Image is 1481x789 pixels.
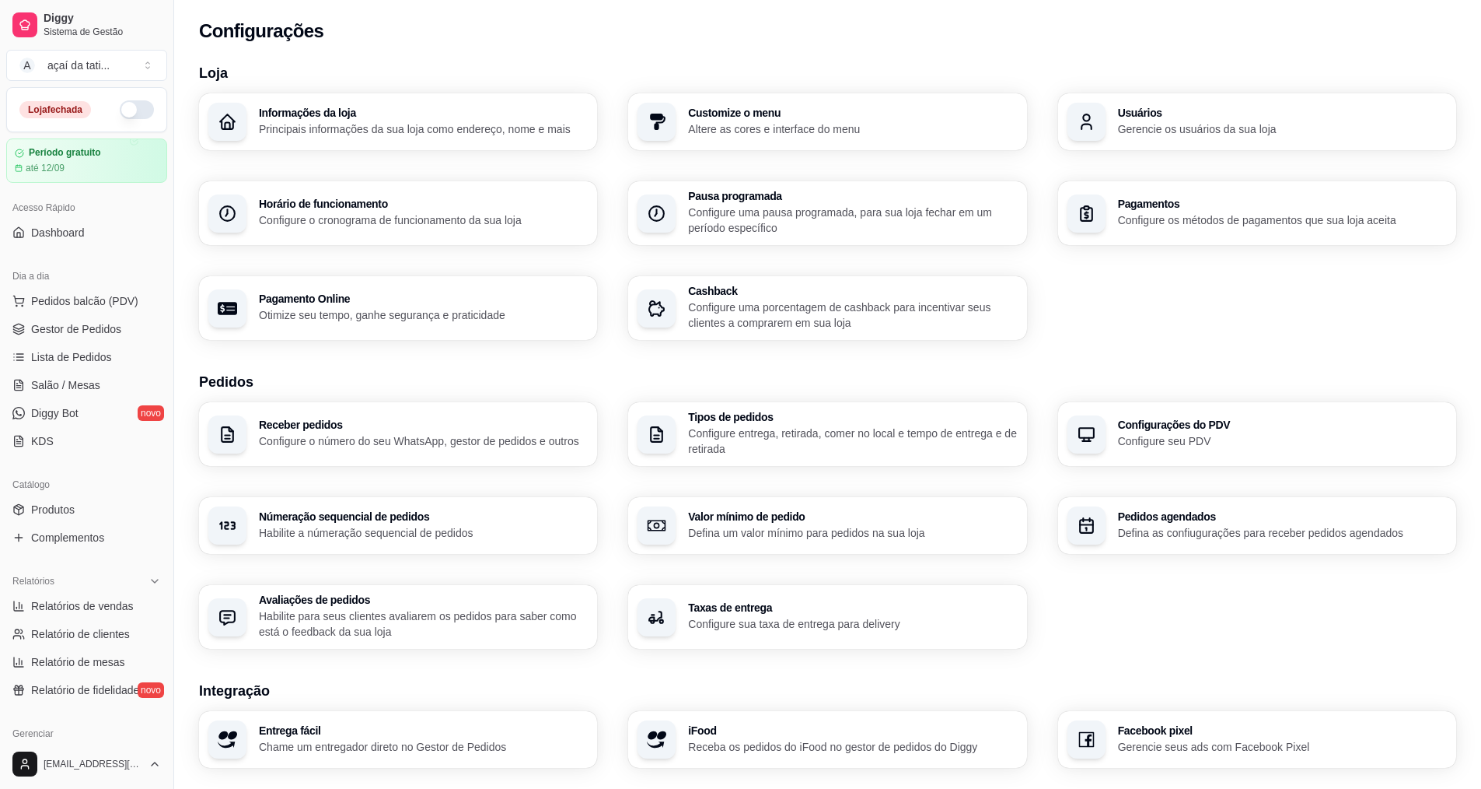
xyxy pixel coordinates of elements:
a: Relatório de mesas [6,650,167,675]
button: PagamentosConfigure os métodos de pagamentos que sua loja aceita [1058,181,1456,245]
div: Dia a dia [6,264,167,289]
p: Altere as cores e interface do menu [688,121,1017,137]
span: Relatório de fidelidade [31,682,139,698]
h3: Usuários [1118,107,1447,118]
p: Receba os pedidos do iFood no gestor de pedidos do Diggy [688,739,1017,755]
div: Catálogo [6,472,167,497]
span: Salão / Mesas [31,377,100,393]
span: Sistema de Gestão [44,26,161,38]
h3: Tipos de pedidos [688,412,1017,423]
h3: Loja [199,62,1456,84]
h3: Informações da loja [259,107,588,118]
button: Valor mínimo de pedidoDefina um valor mínimo para pedidos na sua loja [628,497,1026,554]
a: KDS [6,429,167,454]
button: Pagamento OnlineOtimize seu tempo, ganhe segurança e praticidade [199,276,597,340]
a: Produtos [6,497,167,522]
p: Configure os métodos de pagamentos que sua loja aceita [1118,212,1447,228]
span: A [19,58,35,73]
h3: Avaliações de pedidos [259,594,588,605]
button: Configurações do PDVConfigure seu PDV [1058,402,1456,466]
button: Receber pedidosConfigure o número do seu WhatsApp, gestor de pedidos e outros [199,402,597,466]
button: CashbackConfigure uma porcentagem de cashback para incentivar seus clientes a comprarem em sua loja [628,276,1026,340]
a: Relatório de fidelidadenovo [6,678,167,703]
button: Customize o menuAltere as cores e interface do menu [628,93,1026,150]
h3: Facebook pixel [1118,725,1447,736]
span: Relatórios de vendas [31,598,134,614]
button: Pedidos agendadosDefina as confiugurações para receber pedidos agendados [1058,497,1456,554]
a: Relatório de clientes [6,622,167,647]
p: Configure o número do seu WhatsApp, gestor de pedidos e outros [259,433,588,449]
p: Defina um valor mínimo para pedidos na sua loja [688,525,1017,541]
button: Select a team [6,50,167,81]
p: Chame um entregador direto no Gestor de Pedidos [259,739,588,755]
h3: Customize o menu [688,107,1017,118]
h3: Pedidos agendados [1118,511,1447,522]
article: Período gratuito [29,147,101,159]
h3: Valor mínimo de pedido [688,511,1017,522]
h3: Númeração sequencial de pedidos [259,511,588,522]
button: Pedidos balcão (PDV) [6,289,167,314]
span: Diggy [44,12,161,26]
span: Pedidos balcão (PDV) [31,293,138,309]
p: Configure sua taxa de entrega para delivery [688,616,1017,632]
p: Configure o cronograma de funcionamento da sua loja [259,212,588,228]
a: DiggySistema de Gestão [6,6,167,44]
a: Lista de Pedidos [6,345,167,370]
h3: Pedidos [199,371,1456,393]
h3: Entrega fácil [259,725,588,736]
span: Complementos [31,530,104,545]
button: iFoodReceba os pedidos do iFood no gestor de pedidos do Diggy [628,711,1026,768]
div: Gerenciar [6,721,167,746]
h3: iFood [688,725,1017,736]
span: Produtos [31,502,75,517]
span: KDS [31,433,54,449]
h3: Integração [199,680,1456,702]
button: Avaliações de pedidosHabilite para seus clientes avaliarem os pedidos para saber como está o feed... [199,585,597,649]
button: Informações da lojaPrincipais informações da sua loja como endereço, nome e mais [199,93,597,150]
button: Alterar Status [120,100,154,119]
h3: Cashback [688,286,1017,296]
h3: Pagamentos [1118,198,1447,209]
button: Pausa programadaConfigure uma pausa programada, para sua loja fechar em um período específico [628,181,1026,245]
p: Defina as confiugurações para receber pedidos agendados [1118,525,1447,541]
a: Complementos [6,525,167,550]
a: Dashboard [6,220,167,245]
p: Principais informações da sua loja como endereço, nome e mais [259,121,588,137]
button: UsuáriosGerencie os usuários da sua loja [1058,93,1456,150]
button: Tipos de pedidosConfigure entrega, retirada, comer no local e tempo de entrega e de retirada [628,402,1026,466]
button: [EMAIL_ADDRESS][DOMAIN_NAME] [6,745,167,783]
button: Númeração sequencial de pedidosHabilite a númeração sequencial de pedidos [199,497,597,554]
p: Configure seu PDV [1118,433,1447,449]
h3: Pagamento Online [259,293,588,304]
h2: Configurações [199,19,323,44]
article: até 12/09 [26,162,65,174]
p: Otimize seu tempo, ganhe segurança e praticidade [259,307,588,323]
span: Lista de Pedidos [31,349,112,365]
button: Taxas de entregaConfigure sua taxa de entrega para delivery [628,585,1026,649]
p: Habilite para seus clientes avaliarem os pedidos para saber como está o feedback da sua loja [259,608,588,640]
h3: Configurações do PDV [1118,419,1447,430]
div: Loja fechada [19,101,91,118]
h3: Pausa programada [688,191,1017,202]
a: Salão / Mesas [6,373,167,398]
a: Período gratuitoaté 12/09 [6,139,167,183]
div: Acesso Rápido [6,195,167,220]
span: Relatórios [12,575,54,587]
p: Gerencie os usuários da sua loja [1118,121,1447,137]
h3: Taxas de entrega [688,602,1017,613]
span: Diggy Bot [31,405,79,421]
span: Relatório de mesas [31,654,125,670]
span: Relatório de clientes [31,626,130,642]
button: Horário de funcionamentoConfigure o cronograma de funcionamento da sua loja [199,181,597,245]
p: Configure uma pausa programada, para sua loja fechar em um período específico [688,205,1017,236]
span: Dashboard [31,225,85,240]
a: Gestor de Pedidos [6,317,167,342]
p: Configure uma porcentagem de cashback para incentivar seus clientes a comprarem em sua loja [688,300,1017,331]
span: Gestor de Pedidos [31,321,121,337]
p: Habilite a númeração sequencial de pedidos [259,525,588,541]
h3: Receber pedidos [259,419,588,430]
a: Relatórios de vendas [6,594,167,619]
p: Gerencie seus ads com Facebook Pixel [1118,739,1447,755]
p: Configure entrega, retirada, comer no local e tempo de entrega e de retirada [688,426,1017,457]
button: Entrega fácilChame um entregador direto no Gestor de Pedidos [199,711,597,768]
